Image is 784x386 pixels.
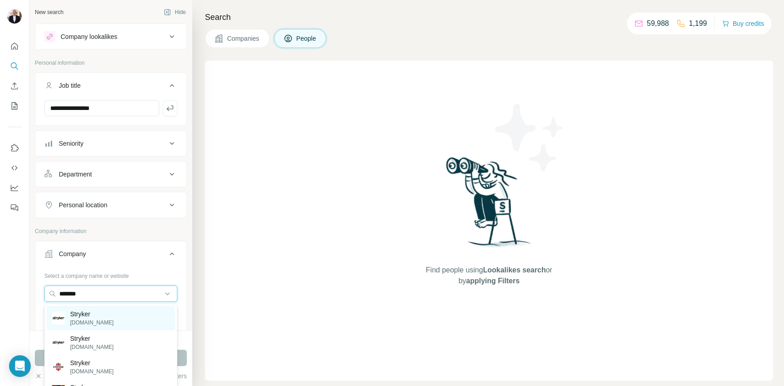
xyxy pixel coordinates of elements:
div: Open Intercom Messenger [9,355,31,377]
button: My lists [7,98,22,114]
h4: Search [205,11,773,24]
div: Department [59,170,92,179]
button: Company lookalikes [35,26,186,48]
button: Seniority [35,133,186,154]
span: Find people using or by [417,265,561,286]
div: Job title [59,81,81,90]
p: Personal information [35,59,187,67]
button: Hide [157,5,192,19]
div: Personal location [59,200,107,210]
button: Use Surfe API [7,160,22,176]
p: 1,199 [689,18,707,29]
img: Stryker [52,361,65,373]
p: Stryker [70,310,114,319]
button: Feedback [7,200,22,216]
button: Enrich CSV [7,78,22,94]
div: Select a company name or website [44,268,177,280]
button: Personal location [35,194,186,216]
button: Use Surfe on LinkedIn [7,140,22,156]
button: Search [7,58,22,74]
p: [DOMAIN_NAME] [70,343,114,351]
img: Stryker [52,336,65,349]
button: Buy credits [722,17,764,30]
p: Stryker [70,334,114,343]
span: Lookalikes search [483,266,546,274]
p: Stryker [70,358,114,367]
div: Company lookalikes [61,32,117,41]
p: [DOMAIN_NAME] [70,319,114,327]
button: Dashboard [7,180,22,196]
div: Seniority [59,139,83,148]
button: Job title [35,75,186,100]
img: Avatar [7,9,22,24]
img: Surfe Illustration - Woman searching with binoculars [442,155,536,256]
p: 59,988 [647,18,669,29]
button: Clear [35,372,61,381]
span: Companies [227,34,260,43]
p: Company information [35,227,187,235]
span: applying Filters [466,277,519,285]
button: Company [35,243,186,268]
img: Surfe Illustration - Stars [489,97,570,178]
img: Stryker [52,312,65,324]
span: People [296,34,317,43]
div: Company [59,249,86,258]
button: Department [35,163,186,185]
button: Quick start [7,38,22,54]
div: New search [35,8,63,16]
p: [DOMAIN_NAME] [70,367,114,376]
